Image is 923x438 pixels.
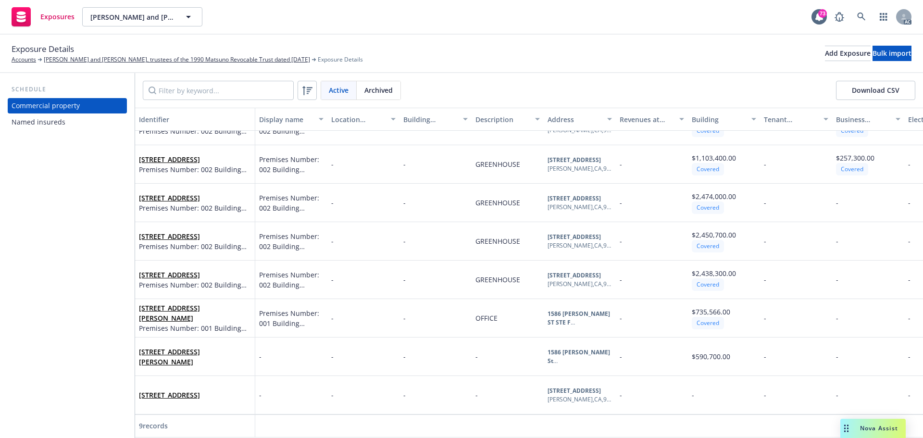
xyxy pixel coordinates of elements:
span: $2,474,000.00 [692,192,736,201]
a: [STREET_ADDRESS] [139,232,200,241]
span: - [403,160,406,169]
b: 1586 [PERSON_NAME] ST STE F [548,310,610,326]
span: - [331,237,334,246]
span: GREENHOUSE [475,160,520,169]
a: Search [852,7,871,26]
span: Premises Number: 002 Building Number: 002 [139,241,251,251]
span: Archived [364,85,393,95]
button: Description [472,108,544,131]
span: $735,566.00 [692,307,730,316]
span: Premises Number: 001 Building Number: 001 [139,323,251,333]
span: - [331,160,334,169]
span: - [331,352,334,361]
div: [PERSON_NAME] , CA , 93908 [548,241,612,250]
a: Named insureds [8,114,127,130]
button: Display name [255,108,327,131]
div: Building number [403,114,457,125]
span: GREENHOUSE [475,237,520,246]
span: GREENHOUSE [475,198,520,207]
span: [STREET_ADDRESS] [139,193,251,203]
div: Display name [259,114,313,125]
span: - [908,198,911,207]
span: - [475,352,478,361]
span: - [764,237,766,246]
span: Nova Assist [860,424,898,432]
span: Premises Number: 002 Building Number: 003 [259,193,324,213]
span: - [764,198,766,207]
b: [STREET_ADDRESS] [548,156,601,164]
button: Bulk import [873,46,911,61]
span: Premises Number: 002 Building Number: 002 [259,231,324,251]
span: - [908,160,911,169]
span: GREENHOUSE [475,275,520,284]
span: - [836,313,838,323]
span: - [620,390,622,400]
div: Revenues at location [620,114,674,125]
input: Filter by keyword... [143,81,294,100]
span: - [836,198,838,207]
button: Building [688,108,760,131]
a: Switch app [874,7,893,26]
span: - [620,275,622,284]
button: Add Exposure [825,46,871,61]
div: Named insureds [12,114,65,130]
div: [PERSON_NAME] , CA , 93908 [548,203,612,212]
span: Premises Number: 002 Building Number: 004 [139,164,251,175]
a: Accounts [12,55,36,64]
a: [PERSON_NAME] and [PERSON_NAME], trustees of the 1990 Matsuno Revocable Trust dated [DATE] [44,55,310,64]
span: Premises Number: 002 Building Number: 001 [139,280,251,290]
span: $2,438,300.00 [692,269,736,278]
span: Exposures [40,13,75,21]
span: Premises Number: 002 Building Number: 003 [139,203,251,213]
b: [STREET_ADDRESS] [548,387,601,395]
b: [STREET_ADDRESS] [548,233,601,241]
span: Premises Number: 002 Building Number: 004 [259,154,324,175]
span: Premises Number: 002 Building Number: 005 [139,126,251,136]
div: Covered [836,163,868,175]
div: [PERSON_NAME] , CA , 93908 [548,280,612,288]
span: $2,450,700.00 [692,230,736,239]
div: Schedule [8,85,127,94]
span: - [331,198,334,207]
button: Download CSV [836,81,915,100]
span: [PERSON_NAME] and [PERSON_NAME], trustees of the 1990 Matsuno Revocable Trust dated [DATE] [90,12,174,22]
div: Identifier [139,114,251,125]
span: - [764,160,766,169]
a: Commercial property [8,98,127,113]
span: - [764,275,766,284]
span: $257,300.00 [836,153,874,163]
button: Address [544,108,616,131]
span: - [403,198,406,207]
span: - [908,237,911,246]
div: [PERSON_NAME] , CA , 93908 [548,164,612,173]
span: - [403,313,406,323]
b: [STREET_ADDRESS] [548,194,601,202]
b: [STREET_ADDRESS] [548,271,601,279]
span: [STREET_ADDRESS] [139,154,251,164]
div: Business personal property (BPP) [836,114,890,125]
button: Nova Assist [840,419,906,438]
div: Tenant improvements [764,114,818,125]
a: [STREET_ADDRESS][PERSON_NAME] [139,347,200,366]
a: Report a Bug [830,7,849,26]
span: - [475,390,478,400]
a: Exposures [8,3,78,30]
span: $1,103,400.00 [692,153,736,163]
div: Covered [692,240,724,252]
span: - [692,390,694,400]
span: [STREET_ADDRESS] [139,231,251,241]
a: [STREET_ADDRESS] [139,390,200,400]
div: Location number [331,114,385,125]
span: - [259,390,262,400]
span: - [620,160,622,169]
span: - [331,313,334,323]
div: Covered [692,278,724,290]
a: [STREET_ADDRESS] [139,270,200,279]
button: Location number [327,108,399,131]
div: Drag to move [840,419,852,438]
